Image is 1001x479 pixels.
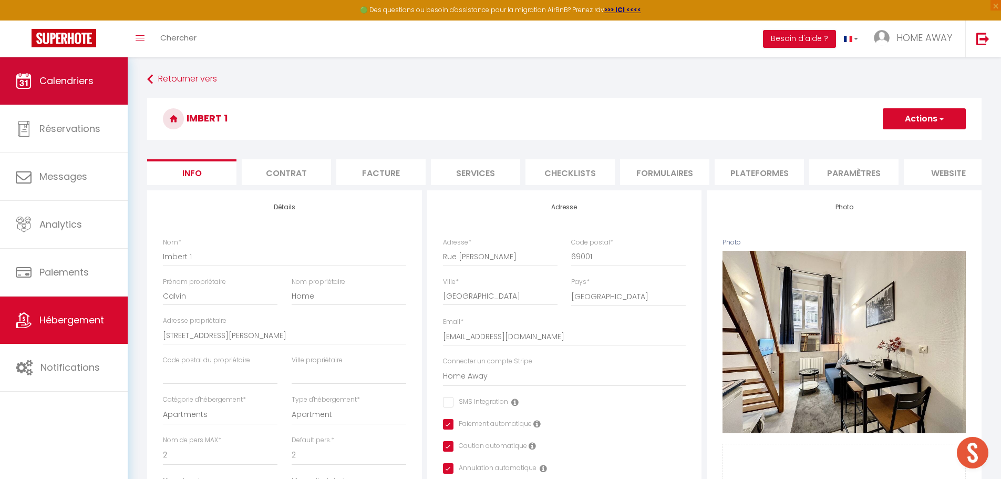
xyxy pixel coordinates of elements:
[292,435,334,445] label: Default pers.
[163,355,250,365] label: Code postal du propriétaire
[443,238,471,248] label: Adresse
[40,361,100,374] span: Notifications
[723,238,741,248] label: Photo
[39,122,100,135] span: Réservations
[336,159,426,185] li: Facture
[715,159,804,185] li: Plateformes
[957,437,988,468] div: Ouvrir le chat
[443,317,463,327] label: Email
[896,31,952,44] span: HOME AWAY
[443,203,686,211] h4: Adresse
[443,277,459,287] label: Ville
[809,159,899,185] li: Paramètres
[147,70,982,89] a: Retourner vers
[147,159,236,185] li: Info
[39,170,87,183] span: Messages
[620,159,709,185] li: Formulaires
[152,21,204,57] a: Chercher
[39,218,82,231] span: Analytics
[163,316,226,326] label: Adresse propriétaire
[160,32,197,43] span: Chercher
[163,238,181,248] label: Nom
[163,395,246,405] label: Catégorie d'hébergement
[883,108,966,129] button: Actions
[453,419,532,431] label: Paiement automatique
[723,203,966,211] h4: Photo
[571,238,613,248] label: Code postal
[874,30,890,46] img: ...
[147,98,982,140] h3: Imbert 1
[525,159,615,185] li: Checklists
[39,313,104,327] span: Hébergement
[39,74,94,87] span: Calendriers
[604,5,641,14] a: >>> ICI <<<<
[163,435,221,445] label: Nom de pers MAX
[571,277,590,287] label: Pays
[431,159,520,185] li: Services
[866,21,965,57] a: ... HOME AWAY
[292,395,360,405] label: Type d'hébergement
[904,159,993,185] li: website
[292,355,343,365] label: Ville propriétaire
[242,159,331,185] li: Contrat
[163,203,406,211] h4: Détails
[39,266,89,279] span: Paiements
[976,32,989,45] img: logout
[763,30,836,48] button: Besoin d'aide ?
[443,356,532,366] label: Connecter un compte Stripe
[453,441,527,453] label: Caution automatique
[163,277,226,287] label: Prénom propriétaire
[32,29,96,47] img: Super Booking
[292,277,345,287] label: Nom propriétaire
